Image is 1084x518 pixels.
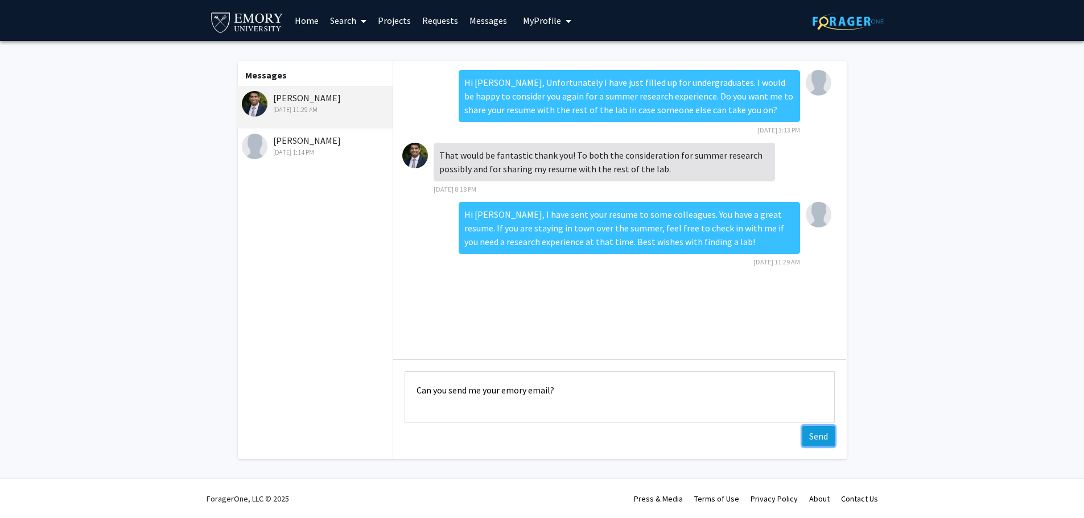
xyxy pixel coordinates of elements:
[459,202,800,254] div: Hi [PERSON_NAME], I have sent your resume to some colleagues. You have a great resume. If you are...
[434,185,476,193] span: [DATE] 8:18 PM
[841,494,878,504] a: Contact Us
[802,426,835,446] button: Send
[751,494,798,504] a: Privacy Policy
[634,494,683,504] a: Press & Media
[289,1,324,40] a: Home
[694,494,739,504] a: Terms of Use
[209,9,285,35] img: Emory University Logo
[523,15,561,26] span: My Profile
[464,1,513,40] a: Messages
[242,91,267,117] img: Krish Patel
[757,126,800,134] span: [DATE] 3:13 PM
[405,371,835,422] textarea: Message
[242,105,390,115] div: [DATE] 11:29 AM
[245,69,287,81] b: Messages
[324,1,372,40] a: Search
[9,467,48,509] iframe: Chat
[813,13,884,30] img: ForagerOne Logo
[242,91,390,115] div: [PERSON_NAME]
[372,1,417,40] a: Projects
[753,258,800,266] span: [DATE] 11:29 AM
[242,147,390,158] div: [DATE] 1:14 PM
[402,143,428,168] img: Krish Patel
[809,494,830,504] a: About
[417,1,464,40] a: Requests
[806,70,831,96] img: Kaveeta Kaw
[242,134,390,158] div: [PERSON_NAME]
[459,70,800,122] div: Hi [PERSON_NAME], Unfortunately I have just filled up for undergraduates. I would be happy to con...
[242,134,267,159] img: Ella Rintala
[434,143,775,181] div: That would be fantastic thank you! To both the consideration for summer research possibly and for...
[806,202,831,227] img: Kaveeta Kaw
